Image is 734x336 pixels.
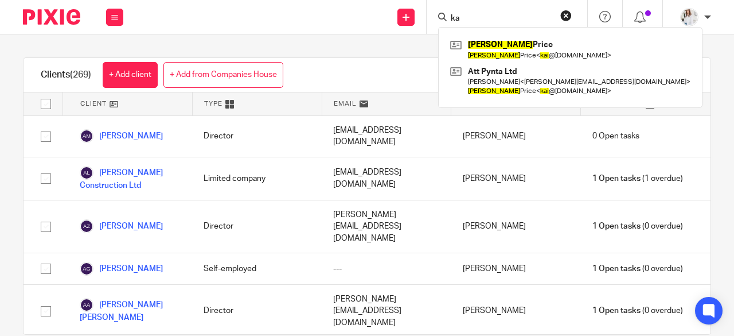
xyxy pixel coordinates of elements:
span: (1 overdue) [592,173,683,184]
span: 1 Open tasks [592,221,641,232]
a: [PERSON_NAME] [80,129,163,143]
img: Daisy.JPG [680,8,698,26]
img: svg%3E [80,166,93,180]
div: Limited company [192,157,322,200]
span: (269) [70,70,91,79]
div: [EMAIL_ADDRESS][DOMAIN_NAME] [322,116,451,157]
div: [PERSON_NAME] [451,157,581,200]
span: 0 Open tasks [592,130,639,142]
span: (0 overdue) [592,305,683,316]
div: [PERSON_NAME][EMAIL_ADDRESS][DOMAIN_NAME] [322,200,451,253]
a: [PERSON_NAME] Construction Ltd [80,166,181,191]
div: Director [192,116,322,157]
span: Client [80,99,107,109]
div: Director [192,200,322,253]
button: Clear [560,10,572,21]
a: [PERSON_NAME] [80,219,163,233]
a: [PERSON_NAME] [PERSON_NAME] [80,298,181,323]
a: [PERSON_NAME] [80,262,163,276]
input: Search [450,14,553,24]
span: Email [334,99,357,109]
div: --- [322,253,451,284]
div: Self-employed [192,253,322,284]
img: svg%3E [80,219,93,233]
img: svg%3E [80,129,93,143]
span: (0 overdue) [592,263,683,275]
a: + Add client [103,62,158,88]
a: + Add from Companies House [163,62,283,88]
h1: Clients [41,69,91,81]
img: svg%3E [80,262,93,276]
input: Select all [35,93,57,115]
img: svg%3E [80,298,93,312]
div: [EMAIL_ADDRESS][DOMAIN_NAME] [322,157,451,200]
div: [PERSON_NAME] [451,253,581,284]
span: (0 overdue) [592,221,683,232]
span: 1 Open tasks [592,305,641,316]
span: Type [204,99,222,109]
div: [PERSON_NAME] [451,200,581,253]
span: 1 Open tasks [592,263,641,275]
div: [PERSON_NAME] [451,116,581,157]
span: 1 Open tasks [592,173,641,184]
img: Pixie [23,9,80,25]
